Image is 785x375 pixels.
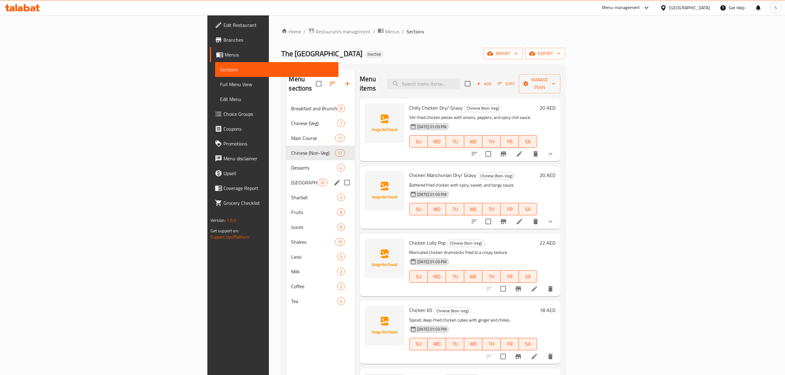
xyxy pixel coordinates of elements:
[525,48,565,59] button: export
[519,270,537,283] button: SA
[335,134,345,142] div: items
[337,269,345,275] span: 3
[415,124,449,130] span: [DATE] 01:03 PM
[482,203,501,215] button: TH
[428,338,446,350] button: MO
[227,216,236,224] span: 1.0.0
[415,192,449,197] span: [DATE] 01:03 PM
[461,77,474,90] span: Select section
[467,272,480,281] span: WE
[476,80,492,87] span: Add
[337,106,345,112] span: 8
[501,203,519,215] button: FR
[220,95,333,103] span: Edit Menu
[286,205,355,220] div: Fruits8
[412,137,425,146] span: SU
[210,166,338,181] a: Upsell
[360,74,380,93] h2: Menu items
[409,181,537,189] p: Battered fried chicken with spicy, sweet, and tangy sauce.
[291,253,337,260] span: Lassi
[291,223,337,231] span: Juices
[291,134,335,142] span: Main Course
[215,92,338,107] a: Edit Menu
[415,326,449,332] span: [DATE] 01:03 PM
[448,205,462,214] span: TU
[291,149,335,157] div: Chinese (Non-Veg)
[291,238,335,246] span: Shakes
[519,203,537,215] button: SA
[467,205,480,214] span: WE
[337,194,345,201] div: items
[521,205,535,214] span: SA
[543,281,558,296] button: delete
[531,353,538,360] a: Edit menu item
[223,140,333,147] span: Promotions
[434,307,471,314] div: Chinese (Non-Veg)
[291,194,337,201] span: Sharbat
[281,27,565,36] nav: breadcrumb
[428,203,446,215] button: MO
[365,103,404,143] img: Chilly Chicken Dry/ Gravy
[478,172,515,179] span: Chinese (Non-Veg)
[387,78,460,89] input: search
[503,272,516,281] span: FR
[448,339,462,348] span: TU
[528,146,543,161] button: delete
[446,338,464,350] button: TU
[501,338,519,350] button: FR
[483,48,523,59] button: import
[428,270,446,283] button: MO
[503,137,516,146] span: FR
[543,146,558,161] button: show more
[448,137,462,146] span: TU
[337,120,345,126] span: 7
[223,155,333,162] span: Menu disclaimer
[337,268,345,275] div: items
[286,220,355,234] div: Juices8
[286,294,355,309] div: Tea4
[503,339,516,348] span: FR
[464,338,482,350] button: WE
[430,272,443,281] span: MO
[547,218,554,225] svg: Show Choices
[497,282,510,295] span: Select to update
[337,284,345,289] span: 2
[210,181,338,196] a: Coverage Report
[467,214,482,229] button: sort-choices
[540,306,555,314] h6: 18 AED
[498,80,515,87] span: Sort
[286,131,355,145] div: Main Course11
[434,307,471,314] span: Chinese (Non-Veg)
[335,239,345,245] span: 10
[547,150,554,158] svg: Show Choices
[337,209,345,216] div: items
[291,164,337,171] span: Desserts
[365,52,384,57] span: Inactive
[291,297,337,305] span: Tea
[464,270,482,283] button: WE
[482,338,501,350] button: TH
[501,135,519,148] button: FR
[225,51,333,58] span: Menus
[286,175,355,190] div: [GEOGRAPHIC_DATA]20edit
[412,272,425,281] span: SU
[365,306,404,345] img: Chicken 65
[210,18,338,32] a: Edit Restaurant
[430,137,443,146] span: MO
[447,240,484,247] span: Chinese (Non-Veg)
[485,272,498,281] span: TH
[485,205,498,214] span: TH
[531,285,538,293] a: Edit menu item
[337,195,345,200] span: 3
[373,28,375,35] li: /
[467,137,480,146] span: WE
[774,4,777,11] span: S
[519,338,537,350] button: SA
[516,150,523,158] a: Edit menu item
[409,238,446,247] span: Chicken Lolly Pop
[210,151,338,166] a: Menu disclaimer
[467,146,482,161] button: sort-choices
